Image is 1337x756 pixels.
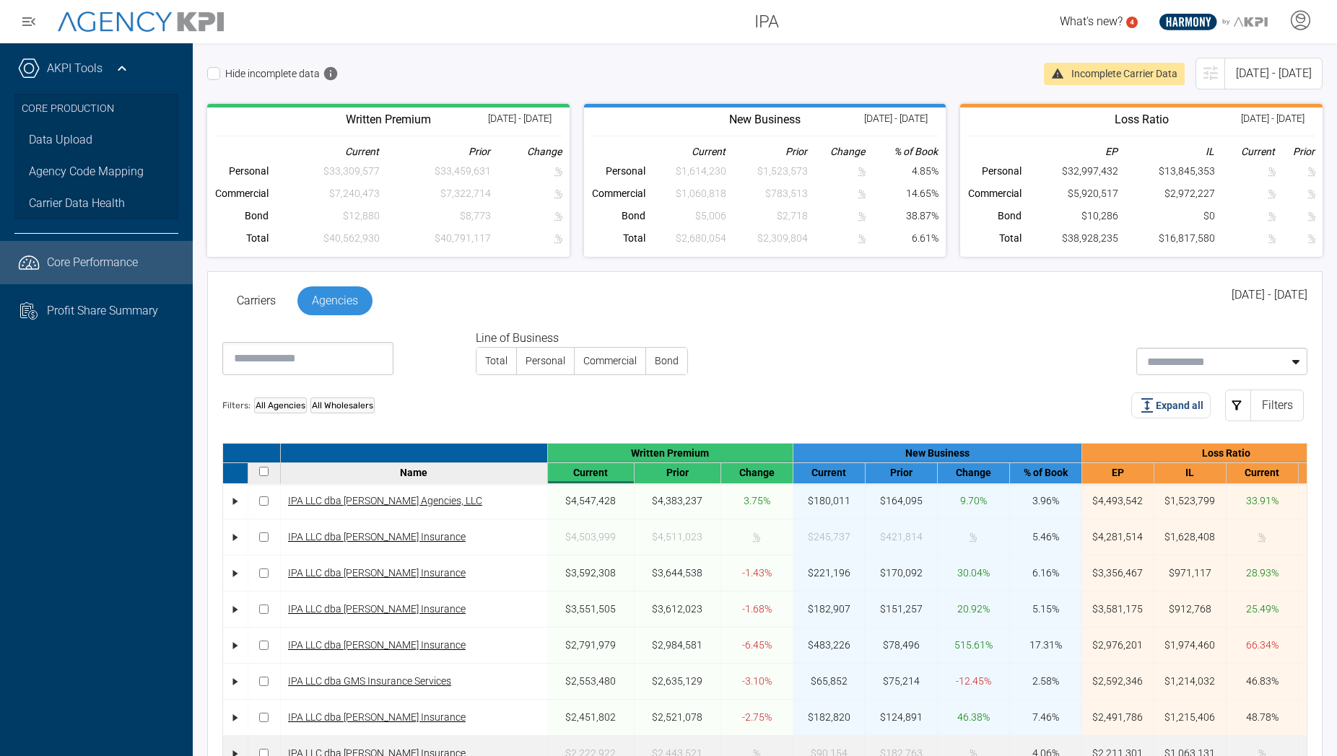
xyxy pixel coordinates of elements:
[1022,205,1118,227] td: $10,286
[1032,602,1059,617] div: 5.15%
[967,227,1022,250] th: Total
[742,674,772,689] div: -3.10%
[1215,205,1276,227] td: Carrier data is incomplete for the selected timeframe.
[1225,390,1304,421] button: Filters
[1246,638,1279,653] div: 66.34%
[645,160,727,183] td: Carrier data is incomplete for the selected timeframe.
[754,9,779,35] span: IPA
[297,286,373,315] a: Agencies
[1032,529,1059,545] div: 5.46%
[1224,58,1323,89] div: [DATE] - [DATE]
[288,711,466,723] a: IPA LLC dba [PERSON_NAME] Insurance
[1092,602,1143,617] div: $3,581,175
[638,467,717,478] div: Prior
[380,183,491,205] td: Carrier data is incomplete for the selected timeframe.
[808,493,850,509] div: $180,011
[1022,160,1118,183] td: $32,997,432
[380,144,491,160] th: Prior
[14,156,178,188] a: Agency Code Mapping
[230,669,240,694] div: •
[1092,710,1143,725] div: $2,491,786
[1118,227,1215,250] td: $16,817,580
[565,493,616,509] div: $4,547,428
[29,195,125,212] span: Carrier Data Health
[1164,674,1215,689] div: $1,214,032
[1092,493,1143,509] div: $4,493,542
[725,467,789,478] div: Change
[744,493,770,509] div: 3.75%
[575,348,645,374] label: Commercial
[869,467,933,478] div: Prior
[1164,710,1215,725] div: $1,215,406
[967,205,1022,227] th: Bond
[14,124,178,156] a: Data Upload
[1258,529,1266,545] div: Carrier data is incomplete for the selected timeframe.
[652,674,702,689] div: $2,635,129
[1164,638,1215,653] div: $1,974,460
[346,111,431,128] h3: Reported by Carriers
[1032,493,1059,509] div: 3.96%
[808,227,866,250] td: Carrier data is incomplete for the selected timeframe.
[808,710,850,725] div: $182,820
[797,467,861,478] div: Current
[269,205,380,227] td: Carrier data is incomplete for the selected timeframe.
[726,205,808,227] td: Carrier data is incomplete for the selected timeframe.
[1092,674,1143,689] div: $2,592,346
[565,602,616,617] div: $3,551,505
[652,529,702,545] div: Carrier data is incomplete for the selected timeframe.
[880,602,923,617] div: $151,257
[652,638,702,653] div: $2,984,581
[288,495,482,506] a: IPA LLC dba [PERSON_NAME] Agencies, LLC
[214,227,269,250] th: Total
[269,227,380,250] td: Carrier data is incomplete for the selected timeframe.
[1276,160,1315,183] td: Carrier data is incomplete for the selected timeframe.
[880,710,923,725] div: $124,891
[1276,205,1315,227] td: Carrier data is incomplete for the selected timeframe.
[967,160,1022,183] th: Personal
[1276,227,1315,250] td: Carrier data is incomplete for the selected timeframe.
[960,493,987,509] div: 9.70%
[1241,111,1305,126] div: [DATE] - [DATE]
[1032,674,1059,689] div: 2.58%
[645,144,727,160] th: Current
[476,330,688,347] legend: Line of Business
[214,160,269,183] th: Personal
[866,164,938,179] div: 4.85%
[1060,14,1123,28] span: What's new?
[491,160,562,183] td: Carrier data is incomplete for the selected timeframe.
[1169,566,1211,581] div: $971,117
[1032,566,1059,581] div: 6.16%
[1131,392,1211,418] button: Expand all
[230,597,240,622] div: •
[880,493,923,509] div: $164,095
[230,705,240,730] div: •
[1196,58,1323,89] button: [DATE] - [DATE]
[883,638,920,653] div: $78,496
[222,397,375,413] div: Filters:
[726,183,808,205] td: Carrier data is incomplete for the selected timeframe.
[742,566,772,581] div: -1.43%
[726,227,808,250] td: Carrier data is incomplete for the selected timeframe.
[742,602,772,617] div: -1.68%
[1022,183,1118,205] td: $5,920,517
[1215,227,1276,250] td: Carrier data is incomplete for the selected timeframe.
[808,566,850,581] div: $221,196
[645,205,727,227] td: Carrier data is incomplete for the selected timeframe.
[1137,348,1285,374] div: Selected items
[565,529,616,545] div: Carrier data is incomplete for the selected timeframe.
[866,186,938,201] div: 14.65%
[1246,602,1279,617] div: 25.49%
[476,348,516,374] label: Total
[288,675,451,687] a: IPA LLC dba GMS Insurance Services
[269,144,380,160] th: Current
[517,348,574,374] label: Personal
[1014,467,1078,478] div: % of Book
[1215,144,1276,160] th: Current
[491,144,562,160] th: Change
[1092,638,1143,653] div: $2,976,201
[591,160,645,183] th: Personal
[811,674,848,689] div: $65,852
[1164,493,1215,509] div: $1,523,799
[288,567,466,579] a: IPA LLC dba [PERSON_NAME] Insurance
[808,144,866,160] th: Change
